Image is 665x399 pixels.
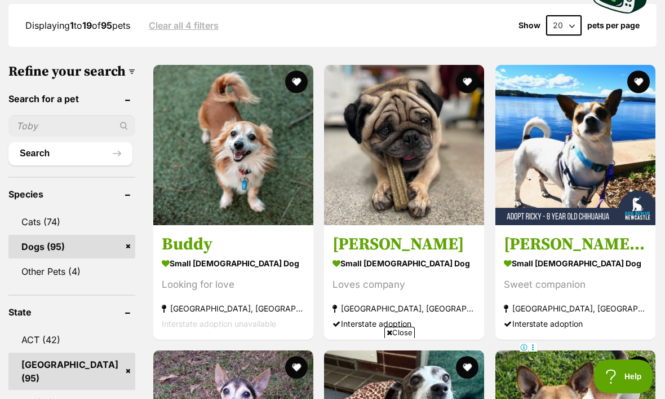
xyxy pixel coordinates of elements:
[8,94,135,104] header: Search for a pet
[333,316,476,331] div: Interstate adoption
[495,65,655,225] img: Ricky - 8 Year Old Chihuahua - Chihuahua Dog
[456,71,479,93] button: favourite
[70,20,74,31] strong: 1
[324,65,484,225] img: Sir Slug - Pug Dog
[8,353,135,390] a: [GEOGRAPHIC_DATA] (95)
[504,316,647,331] div: Interstate adoption
[504,255,647,271] strong: small [DEMOGRAPHIC_DATA] Dog
[8,328,135,352] a: ACT (42)
[8,307,135,317] header: State
[8,189,135,199] header: Species
[627,356,650,379] button: favourite
[101,20,112,31] strong: 95
[504,301,647,316] strong: [GEOGRAPHIC_DATA], [GEOGRAPHIC_DATA]
[162,234,305,255] h3: Buddy
[8,260,135,283] a: Other Pets (4)
[153,65,313,225] img: Buddy - Fox Terrier (Smooth) Dog
[162,277,305,292] div: Looking for love
[594,359,654,393] iframe: Help Scout Beacon - Open
[504,234,647,255] h3: [PERSON_NAME] - [DEMOGRAPHIC_DATA] Chihuahua
[8,64,135,80] h3: Refine your search
[495,225,655,340] a: [PERSON_NAME] - [DEMOGRAPHIC_DATA] Chihuahua small [DEMOGRAPHIC_DATA] Dog Sweet companion [GEOGRA...
[127,343,538,393] iframe: Advertisement
[162,255,305,271] strong: small [DEMOGRAPHIC_DATA] Dog
[162,319,276,328] span: Interstate adoption unavailable
[333,234,476,255] h3: [PERSON_NAME]
[153,225,313,340] a: Buddy small [DEMOGRAPHIC_DATA] Dog Looking for love [GEOGRAPHIC_DATA], [GEOGRAPHIC_DATA] Intersta...
[333,255,476,271] strong: small [DEMOGRAPHIC_DATA] Dog
[8,115,135,137] input: Toby
[8,235,135,258] a: Dogs (95)
[149,20,219,30] a: Clear all 4 filters
[504,277,647,292] div: Sweet companion
[333,277,476,292] div: Loves company
[8,142,132,165] button: Search
[518,21,540,30] span: Show
[384,327,415,338] span: Close
[324,225,484,340] a: [PERSON_NAME] small [DEMOGRAPHIC_DATA] Dog Loves company [GEOGRAPHIC_DATA], [GEOGRAPHIC_DATA] Int...
[285,71,308,93] button: favourite
[627,71,650,93] button: favourite
[587,21,640,30] label: pets per page
[82,20,92,31] strong: 19
[333,301,476,316] strong: [GEOGRAPHIC_DATA], [GEOGRAPHIC_DATA]
[162,301,305,316] strong: [GEOGRAPHIC_DATA], [GEOGRAPHIC_DATA]
[25,20,130,31] span: Displaying to of pets
[8,210,135,234] a: Cats (74)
